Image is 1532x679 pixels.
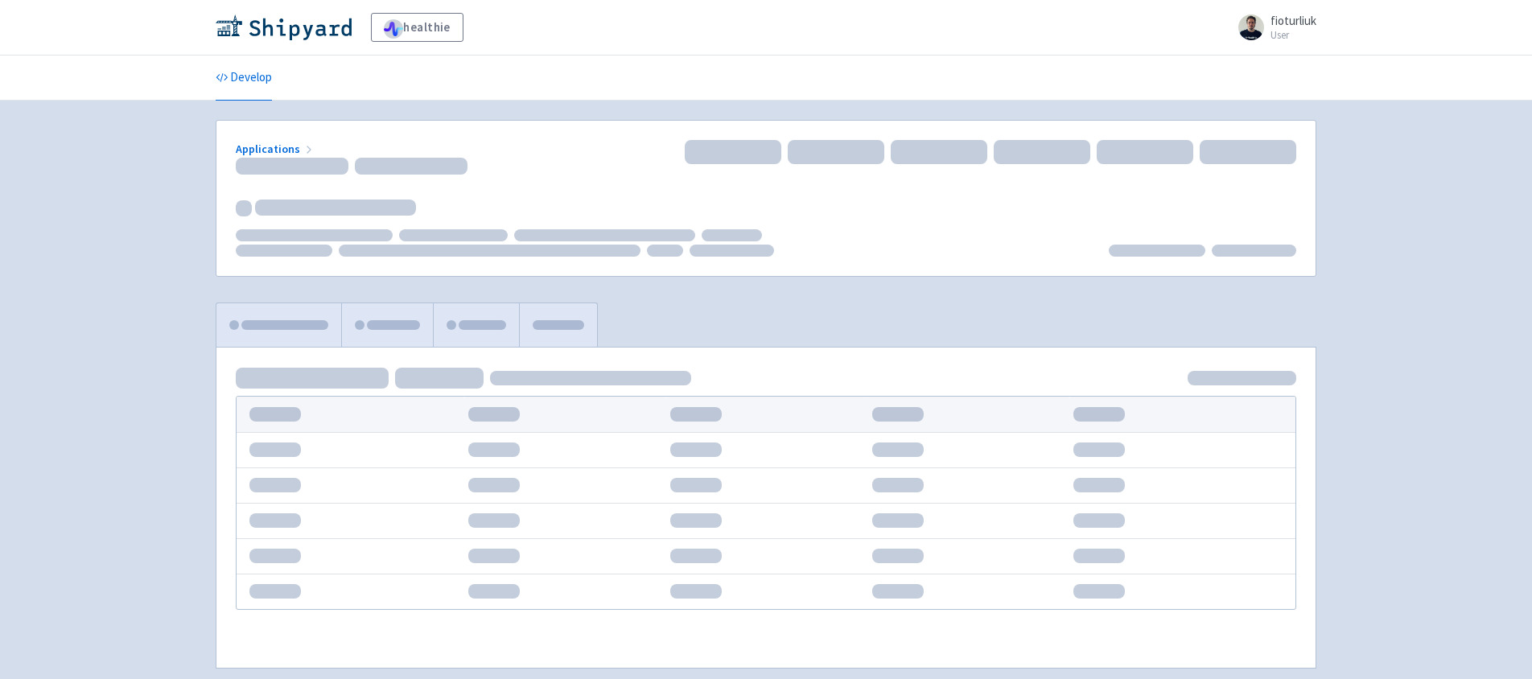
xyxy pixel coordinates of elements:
[371,13,463,42] a: healthie
[1270,30,1316,40] small: User
[236,142,315,156] a: Applications
[216,56,272,101] a: Develop
[1270,13,1316,28] span: fioturliuk
[1229,14,1316,40] a: fioturliuk User
[216,14,352,40] img: Shipyard logo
